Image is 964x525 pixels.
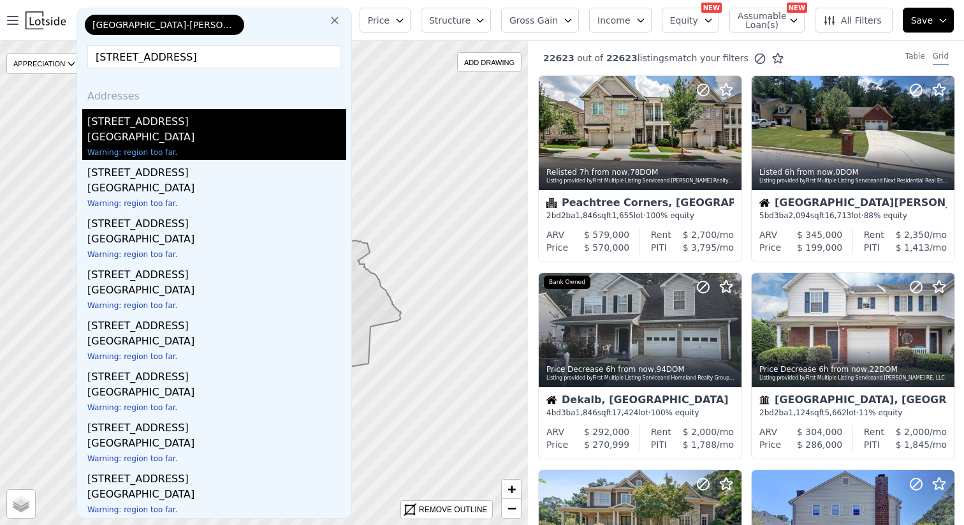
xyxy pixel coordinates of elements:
[576,211,597,220] span: 1,846
[864,241,880,254] div: PITI
[508,500,516,516] span: −
[683,230,717,240] span: $ 2,700
[667,241,734,254] div: /mo
[759,395,947,408] div: [GEOGRAPHIC_DATA], [GEOGRAPHIC_DATA]
[759,425,777,438] div: ARV
[815,8,893,33] button: All Filters
[458,53,521,71] div: ADD DRAWING
[544,276,590,290] div: Bank Owned
[589,8,652,33] button: Income
[87,487,346,505] div: [GEOGRAPHIC_DATA]
[759,438,781,451] div: Price
[751,272,954,459] a: Price Decrease 6h from now,22DOMListing provided byFirst Multiple Listing Serviceand [PERSON_NAME...
[538,272,741,459] a: Price Decrease 6h from now,94DOMListing provided byFirst Multiple Listing Serviceand Homeland Rea...
[6,53,81,74] div: APPRECIATION
[606,365,654,374] time: 2025-09-28 23:11
[546,198,557,208] img: Condominium
[584,440,629,450] span: $ 270,999
[611,211,633,220] span: 1,655
[87,334,346,351] div: [GEOGRAPHIC_DATA]
[671,228,734,241] div: /mo
[651,425,671,438] div: Rent
[905,51,925,65] div: Table
[662,8,719,33] button: Equity
[87,505,346,517] div: Warning: region too far.
[360,8,411,33] button: Price
[787,3,807,13] div: NEW
[759,241,781,254] div: Price
[584,230,629,240] span: $ 579,000
[87,45,341,68] input: Enter another location
[738,11,778,29] span: Assumable Loan(s)
[759,198,770,208] img: House
[785,168,833,177] time: 2025-09-28 23:18
[87,466,346,487] div: [STREET_ADDRESS]
[789,211,810,220] span: 2,094
[903,8,954,33] button: Save
[584,427,629,437] span: $ 292,000
[824,211,851,220] span: 16,713
[576,408,597,417] span: 1,846
[729,8,805,33] button: Assumable Loan(s)
[823,14,882,27] span: All Filters
[546,198,734,211] div: Peachtree Corners, [GEOGRAPHIC_DATA]
[701,3,722,13] div: NEW
[759,374,948,382] div: Listing provided by First Multiple Listing Service and [PERSON_NAME] RE, LLC
[933,51,949,65] div: Grid
[864,438,880,451] div: PITI
[611,408,638,417] span: 17,424
[880,241,947,254] div: /mo
[546,395,557,405] img: House
[7,490,35,518] a: Layers
[87,211,346,232] div: [STREET_ADDRESS]
[421,8,491,33] button: Structure
[651,438,667,451] div: PITI
[651,241,667,254] div: PITI
[87,160,346,181] div: [STREET_ADDRESS]
[87,454,346,466] div: Warning: region too far.
[603,53,638,63] span: 22623
[87,147,346,160] div: Warning: region too far.
[759,395,770,405] img: Townhouse
[429,14,470,27] span: Structure
[911,14,933,27] span: Save
[751,75,954,262] a: Listed 6h from now,0DOMListing provided byFirst Multiple Listing Serviceand Next Residential Real...
[797,230,842,240] span: $ 345,000
[502,480,521,499] a: Zoom in
[87,403,346,415] div: Warning: region too far.
[759,228,777,241] div: ARV
[546,167,735,177] div: Relisted , 78 DOM
[670,14,698,27] span: Equity
[92,18,237,31] span: [GEOGRAPHIC_DATA]-[PERSON_NAME][GEOGRAPHIC_DATA]-[GEOGRAPHIC_DATA]
[87,181,346,198] div: [GEOGRAPHIC_DATA]
[419,504,487,515] div: REMOVE OUTLINE
[683,427,717,437] span: $ 2,000
[896,242,930,253] span: $ 1,413
[896,230,930,240] span: $ 2,350
[759,167,948,177] div: Listed , 0 DOM
[87,249,346,262] div: Warning: region too far.
[580,168,628,177] time: 2025-09-28 23:24
[546,211,734,221] div: 2 bd 2 ba sqft lot · 100% equity
[87,198,346,211] div: Warning: region too far.
[884,425,947,438] div: /mo
[546,408,734,418] div: 4 bd 3 ba sqft lot · 100% equity
[546,241,568,254] div: Price
[797,440,842,450] span: $ 286,000
[528,52,784,65] div: out of listings
[683,440,717,450] span: $ 1,788
[797,427,842,437] span: $ 304,000
[87,262,346,283] div: [STREET_ADDRESS]
[884,228,947,241] div: /mo
[87,283,346,300] div: [GEOGRAPHIC_DATA]
[82,78,346,109] div: Addresses
[667,438,734,451] div: /mo
[546,425,564,438] div: ARV
[509,14,558,27] span: Gross Gain
[546,177,735,185] div: Listing provided by First Multiple Listing Service and [PERSON_NAME] Realty Chattahoochee North, LLC
[896,427,930,437] span: $ 2,000
[669,52,749,64] span: match your filters
[864,228,884,241] div: Rent
[824,408,846,417] span: 5,662
[87,300,346,313] div: Warning: region too far.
